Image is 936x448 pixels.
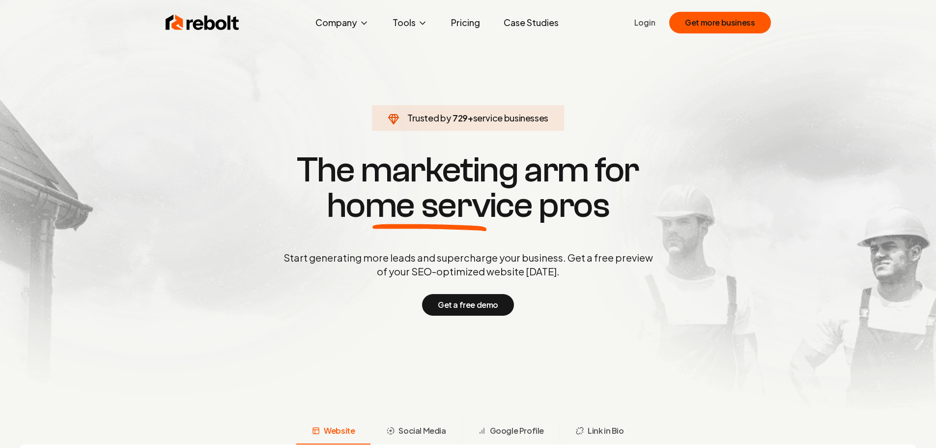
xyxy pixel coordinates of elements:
span: + [468,112,473,123]
h1: The marketing arm for pros [232,152,704,223]
button: Website [296,419,370,445]
span: home service [327,188,533,223]
button: Company [308,13,377,32]
a: Login [634,17,655,29]
span: Website [324,425,355,437]
span: Trusted by [407,112,451,123]
a: Pricing [443,13,488,32]
img: Rebolt Logo [166,13,239,32]
a: Case Studies [496,13,567,32]
span: 729 [453,111,468,125]
button: Google Profile [462,419,560,445]
p: Start generating more leads and supercharge your business. Get a free preview of your SEO-optimiz... [282,251,655,278]
span: Social Media [398,425,446,437]
button: Get more business [669,12,770,33]
button: Social Media [370,419,461,445]
button: Tools [385,13,435,32]
span: Link in Bio [588,425,624,437]
button: Link in Bio [560,419,640,445]
button: Get a free demo [422,294,514,316]
span: Google Profile [490,425,544,437]
span: service businesses [473,112,549,123]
